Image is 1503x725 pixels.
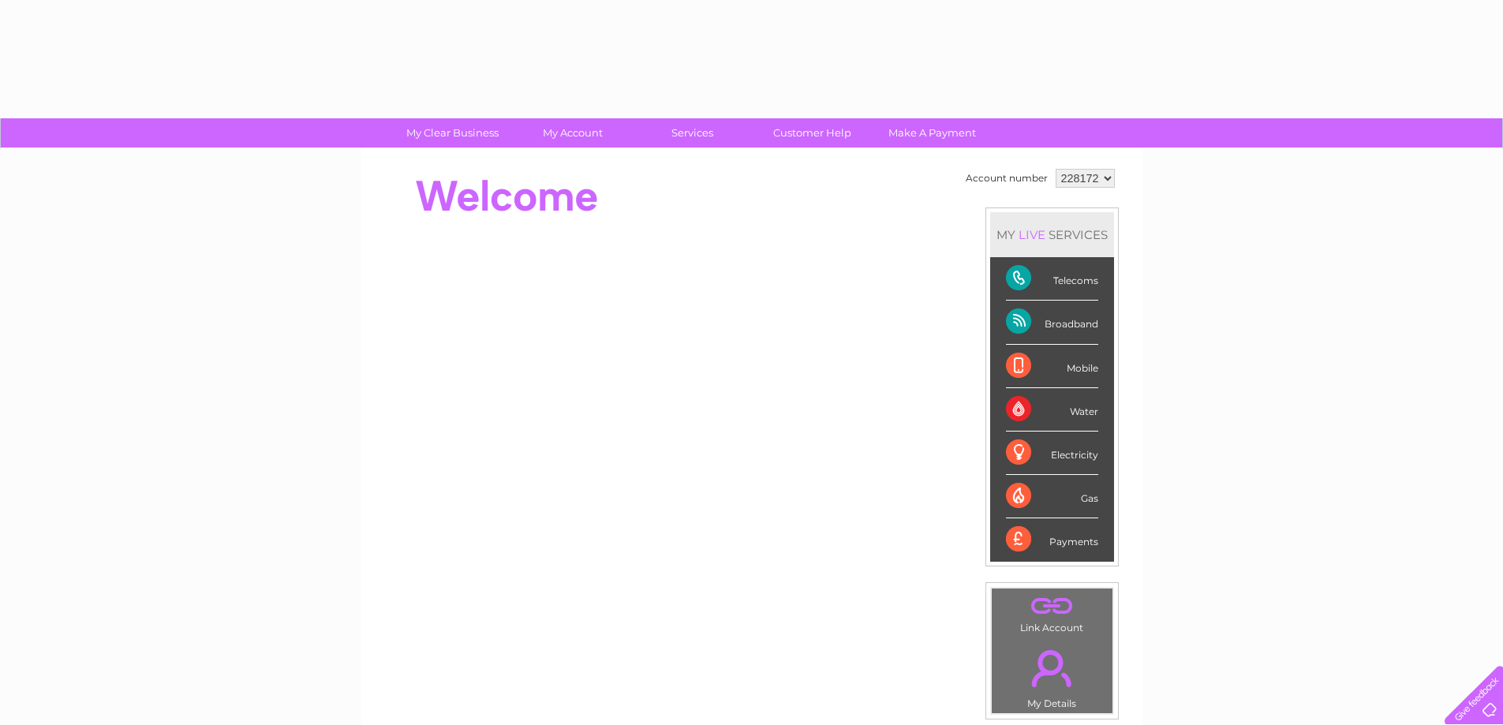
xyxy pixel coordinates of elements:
a: Make A Payment [867,118,997,148]
a: . [996,592,1109,620]
td: Account number [962,165,1052,192]
div: Telecoms [1006,257,1098,301]
a: My Account [507,118,637,148]
div: LIVE [1015,227,1049,242]
a: My Clear Business [387,118,518,148]
div: Water [1006,388,1098,432]
a: Services [627,118,757,148]
div: Mobile [1006,345,1098,388]
div: Payments [1006,518,1098,561]
td: Link Account [991,588,1113,637]
a: . [996,641,1109,696]
div: Gas [1006,475,1098,518]
div: Electricity [1006,432,1098,475]
td: My Details [991,637,1113,714]
div: Broadband [1006,301,1098,344]
a: Customer Help [747,118,877,148]
div: MY SERVICES [990,212,1114,257]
